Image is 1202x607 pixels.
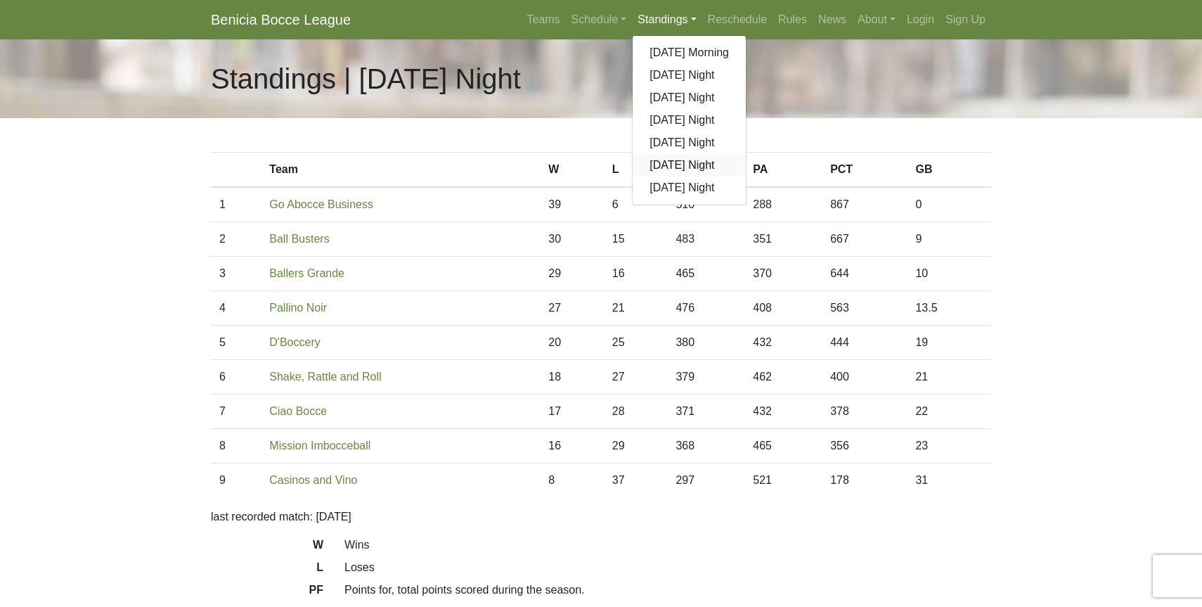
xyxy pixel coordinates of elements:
[822,360,907,395] td: 400
[269,267,344,279] a: Ballers Grande
[261,153,540,188] th: Team
[633,154,746,177] a: [DATE] Night
[901,6,940,34] a: Login
[744,291,822,326] td: 408
[604,429,668,464] td: 29
[540,464,604,498] td: 8
[744,326,822,360] td: 432
[702,6,773,34] a: Reschedule
[211,257,261,291] td: 3
[822,291,907,326] td: 563
[822,395,907,429] td: 378
[822,326,907,360] td: 444
[269,440,370,452] a: Mission Imbocceball
[540,429,604,464] td: 16
[540,257,604,291] td: 29
[334,582,1002,599] dd: Points for, total points scored during the season.
[744,187,822,222] td: 288
[667,222,744,257] td: 483
[744,153,822,188] th: PA
[540,291,604,326] td: 27
[822,187,907,222] td: 867
[540,326,604,360] td: 20
[269,302,327,314] a: Pallino Noir
[200,559,334,582] dt: L
[907,395,991,429] td: 22
[269,405,327,417] a: Ciao Bocce
[540,360,604,395] td: 18
[211,509,991,525] p: last recorded match: [DATE]
[200,537,334,559] dt: W
[566,6,633,34] a: Schedule
[632,35,747,205] div: Standings
[744,429,822,464] td: 465
[604,395,668,429] td: 28
[822,429,907,464] td: 356
[200,582,334,604] dt: PF
[604,257,668,291] td: 16
[667,395,744,429] td: 371
[773,6,813,34] a: Rules
[907,153,991,188] th: GB
[540,395,604,429] td: 17
[521,6,565,34] a: Teams
[907,326,991,360] td: 19
[211,464,261,498] td: 9
[907,257,991,291] td: 10
[604,360,668,395] td: 27
[211,187,261,222] td: 1
[822,464,907,498] td: 178
[269,371,381,383] a: Shake, Rattle and Roll
[852,6,901,34] a: About
[211,291,261,326] td: 4
[540,153,604,188] th: W
[632,6,702,34] a: Standings
[667,257,744,291] td: 465
[211,62,521,96] h1: Standings | [DATE] Night
[667,360,744,395] td: 379
[604,464,668,498] td: 37
[211,360,261,395] td: 6
[822,257,907,291] td: 644
[604,222,668,257] td: 15
[907,222,991,257] td: 9
[907,464,991,498] td: 31
[269,474,357,486] a: Casinos and Vino
[633,41,746,64] a: [DATE] Morning
[540,222,604,257] td: 30
[540,187,604,222] td: 39
[667,429,744,464] td: 368
[667,326,744,360] td: 380
[813,6,852,34] a: News
[633,177,746,199] a: [DATE] Night
[269,233,329,245] a: Ball Busters
[211,429,261,464] td: 8
[604,187,668,222] td: 6
[211,395,261,429] td: 7
[822,153,907,188] th: PCT
[822,222,907,257] td: 667
[744,257,822,291] td: 370
[744,464,822,498] td: 521
[211,222,261,257] td: 2
[940,6,991,34] a: Sign Up
[604,153,668,188] th: L
[211,326,261,360] td: 5
[269,336,320,348] a: D'Boccery
[334,537,1002,554] dd: Wins
[667,291,744,326] td: 476
[744,222,822,257] td: 351
[633,132,746,154] a: [DATE] Night
[633,87,746,109] a: [DATE] Night
[907,429,991,464] td: 23
[633,64,746,87] a: [DATE] Night
[744,395,822,429] td: 432
[604,326,668,360] td: 25
[907,360,991,395] td: 21
[907,291,991,326] td: 13.5
[744,360,822,395] td: 462
[604,291,668,326] td: 21
[269,198,373,210] a: Go Abocce Business
[907,187,991,222] td: 0
[211,6,351,34] a: Benicia Bocce League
